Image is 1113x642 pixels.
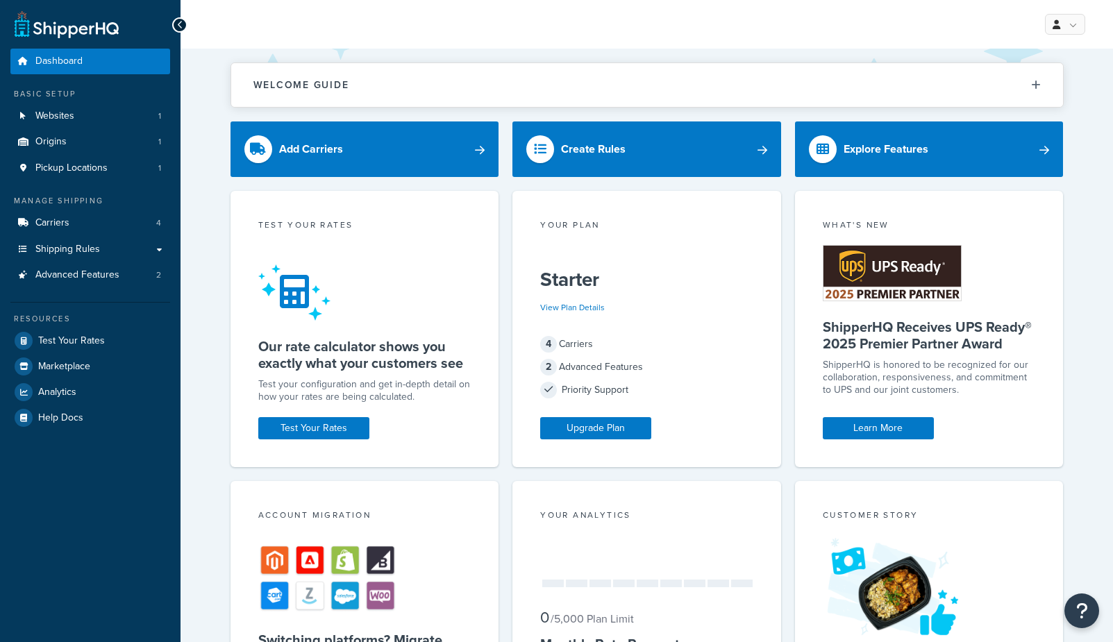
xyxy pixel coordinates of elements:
div: Test your configuration and get in-depth detail on how your rates are being calculated. [258,378,471,403]
div: Account Migration [258,509,471,525]
span: 4 [156,217,161,229]
div: Create Rules [561,140,626,159]
h2: Welcome Guide [253,80,349,90]
div: Add Carriers [279,140,343,159]
a: Help Docs [10,405,170,430]
li: Pickup Locations [10,155,170,181]
li: Advanced Features [10,262,170,288]
div: Basic Setup [10,88,170,100]
li: Websites [10,103,170,129]
a: Upgrade Plan [540,417,651,439]
span: Marketplace [38,361,90,373]
h5: ShipperHQ Receives UPS Ready® 2025 Premier Partner Award [823,319,1036,352]
div: Your Analytics [540,509,753,525]
a: Carriers4 [10,210,170,236]
div: Resources [10,313,170,325]
span: 0 [540,606,549,629]
a: Learn More [823,417,934,439]
span: Help Docs [38,412,83,424]
a: Analytics [10,380,170,405]
a: Test Your Rates [258,417,369,439]
a: View Plan Details [540,301,605,314]
button: Welcome Guide [231,63,1063,107]
span: Pickup Locations [35,162,108,174]
a: Advanced Features2 [10,262,170,288]
span: Shipping Rules [35,244,100,255]
div: Your Plan [540,219,753,235]
div: Carriers [540,335,753,354]
span: 1 [158,110,161,122]
a: Add Carriers [231,121,499,177]
a: Explore Features [795,121,1064,177]
span: Carriers [35,217,69,229]
a: Create Rules [512,121,781,177]
li: Origins [10,129,170,155]
div: Explore Features [844,140,928,159]
span: Test Your Rates [38,335,105,347]
span: 4 [540,336,557,353]
a: Dashboard [10,49,170,74]
span: 2 [156,269,161,281]
div: What's New [823,219,1036,235]
span: Dashboard [35,56,83,67]
div: Test your rates [258,219,471,235]
span: Websites [35,110,74,122]
a: Shipping Rules [10,237,170,262]
span: Origins [35,136,67,148]
span: 2 [540,359,557,375]
h5: Our rate calculator shows you exactly what your customers see [258,338,471,371]
div: Manage Shipping [10,195,170,207]
span: Analytics [38,387,76,398]
a: Test Your Rates [10,328,170,353]
span: 1 [158,162,161,174]
small: / 5,000 Plan Limit [551,611,634,627]
button: Open Resource Center [1064,593,1099,628]
a: Pickup Locations1 [10,155,170,181]
h5: Starter [540,269,753,291]
div: Customer Story [823,509,1036,525]
p: ShipperHQ is honored to be recognized for our collaboration, responsiveness, and commitment to UP... [823,359,1036,396]
a: Origins1 [10,129,170,155]
span: 1 [158,136,161,148]
div: Priority Support [540,380,753,400]
div: Advanced Features [540,357,753,377]
span: Advanced Features [35,269,119,281]
li: Carriers [10,210,170,236]
a: Websites1 [10,103,170,129]
a: Marketplace [10,354,170,379]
